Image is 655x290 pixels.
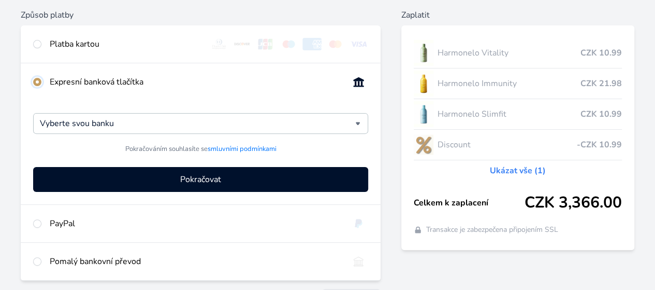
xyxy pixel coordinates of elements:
[256,38,275,50] img: jcb.svg
[50,255,341,268] div: Pomalý bankovní převod
[50,217,341,230] div: PayPal
[33,167,368,192] button: Pokračovat
[577,139,622,151] span: -CZK 10.99
[414,71,433,96] img: IMMUNITY_se_stinem_x-lo.jpg
[438,47,580,59] span: Harmonelo Vitality
[349,38,368,50] img: visa.svg
[180,173,221,186] span: Pokračovat
[349,255,368,268] img: bankTransfer_IBAN.svg
[326,38,345,50] img: mc.svg
[580,108,622,120] span: CZK 10.99
[279,38,298,50] img: maestro.svg
[210,38,229,50] img: diners.svg
[414,40,433,66] img: CLEAN_VITALITY_se_stinem_x-lo.jpg
[349,76,368,88] img: onlineBanking_CZ.svg
[208,144,276,154] a: smluvními podmínkami
[525,194,622,212] span: CZK 3,366.00
[50,38,201,50] div: Platba kartou
[401,9,634,21] h6: Zaplatit
[50,76,341,88] div: Expresní banková tlačítka
[232,38,252,50] img: discover.svg
[21,9,381,21] h6: Způsob platby
[580,47,622,59] span: CZK 10.99
[438,108,580,120] span: Harmonelo Slimfit
[302,38,322,50] img: amex.svg
[580,77,622,90] span: CZK 21.98
[438,139,577,151] span: Discount
[414,132,433,158] img: discount-lo.png
[33,113,368,134] div: Vyberte svou banku
[125,144,276,154] span: Pokračováním souhlasíte se
[490,164,546,177] a: Ukázat vše (1)
[40,117,355,130] input: Hledat...
[414,197,525,209] span: Celkem k zaplacení
[414,101,433,127] img: SLIMFIT_se_stinem_x-lo.jpg
[426,225,558,235] span: Transakce je zabezpečena připojením SSL
[438,77,580,90] span: Harmonelo Immunity
[349,217,368,230] img: paypal.svg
